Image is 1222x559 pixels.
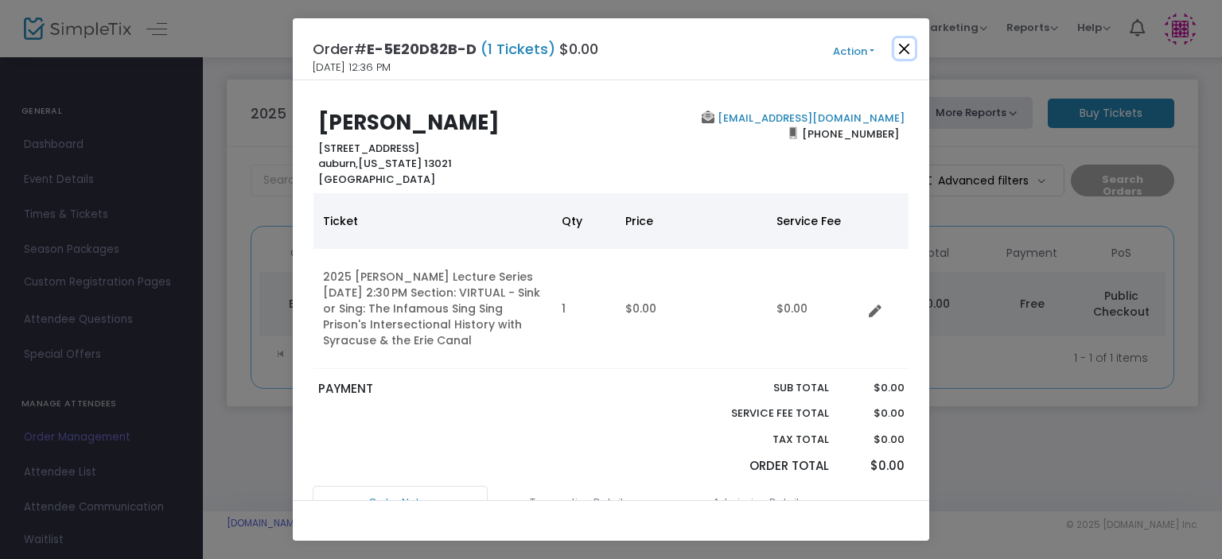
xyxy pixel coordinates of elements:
[714,111,905,126] a: [EMAIL_ADDRESS][DOMAIN_NAME]
[694,432,829,448] p: Tax Total
[806,43,901,60] button: Action
[797,121,905,146] span: [PHONE_NUMBER]
[313,60,391,76] span: [DATE] 12:36 PM
[477,39,559,59] span: (1 Tickets)
[844,457,904,476] p: $0.00
[318,108,500,137] b: [PERSON_NAME]
[694,380,829,396] p: Sub total
[694,457,829,476] p: Order Total
[313,249,552,369] td: 2025 [PERSON_NAME] Lecture Series [DATE] 2:30 PM Section: VIRTUAL - Sink or Sing: The Infamous Si...
[492,486,667,519] a: Transaction Details
[767,193,862,249] th: Service Fee
[844,380,904,396] p: $0.00
[367,39,477,59] span: E-5E20D82B-D
[844,432,904,448] p: $0.00
[844,406,904,421] p: $0.00
[767,249,862,369] td: $0.00
[313,486,488,519] a: Order Notes
[313,193,909,369] div: Data table
[671,486,846,519] a: Admission Details
[616,249,767,369] td: $0.00
[313,38,598,60] h4: Order# $0.00
[318,156,358,171] span: auburn,
[552,193,616,249] th: Qty
[616,193,767,249] th: Price
[318,380,604,398] p: PAYMENT
[313,193,552,249] th: Ticket
[552,249,616,369] td: 1
[694,406,829,421] p: Service Fee Total
[894,38,915,59] button: Close
[318,141,452,187] b: [STREET_ADDRESS] [US_STATE] 13021 [GEOGRAPHIC_DATA]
